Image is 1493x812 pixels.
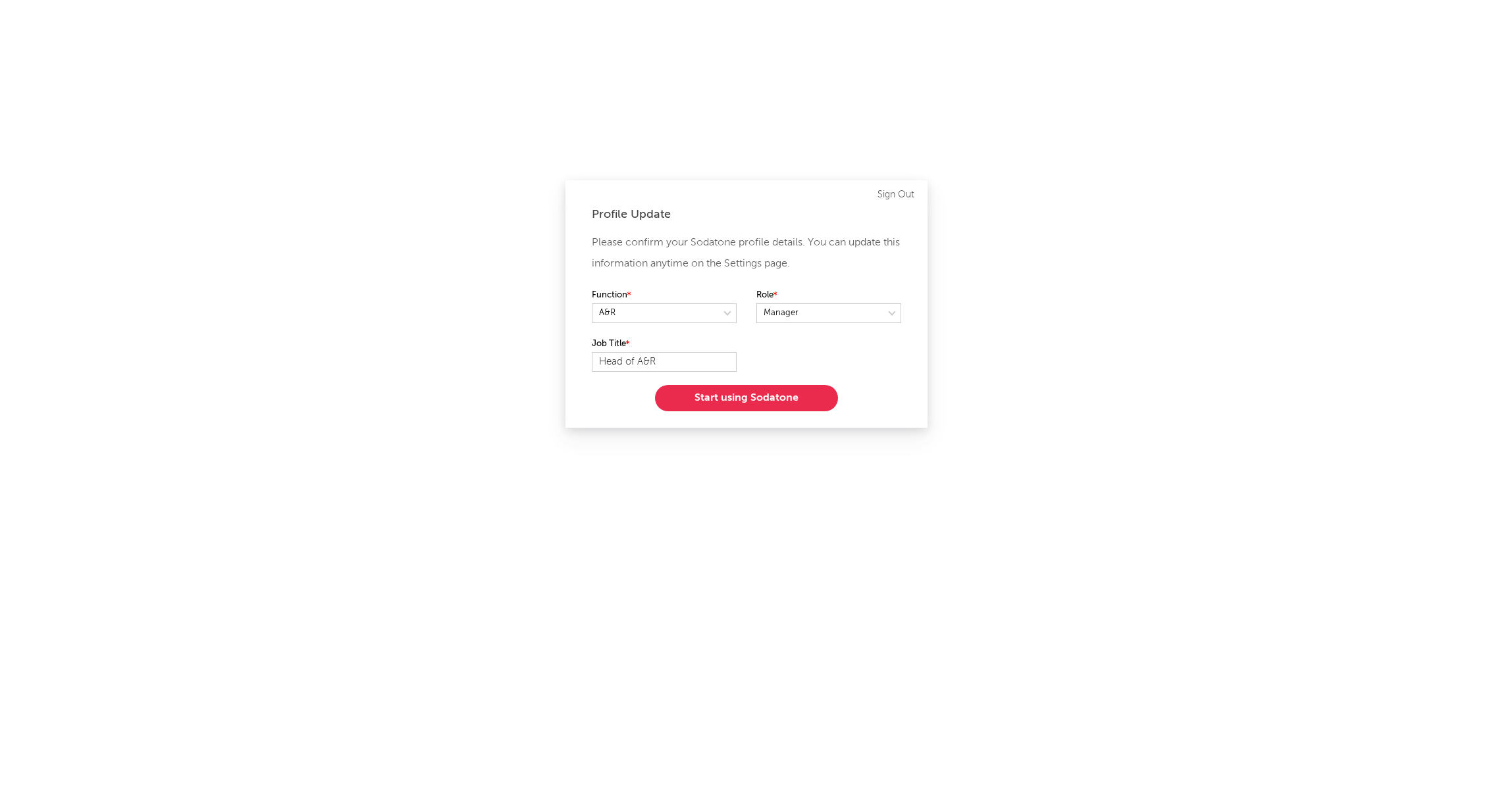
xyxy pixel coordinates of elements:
[592,336,737,352] label: Job Title
[756,288,901,303] label: Role
[655,385,838,411] button: Start using Sodatone
[592,288,737,303] label: Function
[592,207,901,222] div: Profile Update
[592,232,901,274] p: Please confirm your Sodatone profile details. You can update this information anytime on the Sett...
[877,187,914,203] a: Sign Out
